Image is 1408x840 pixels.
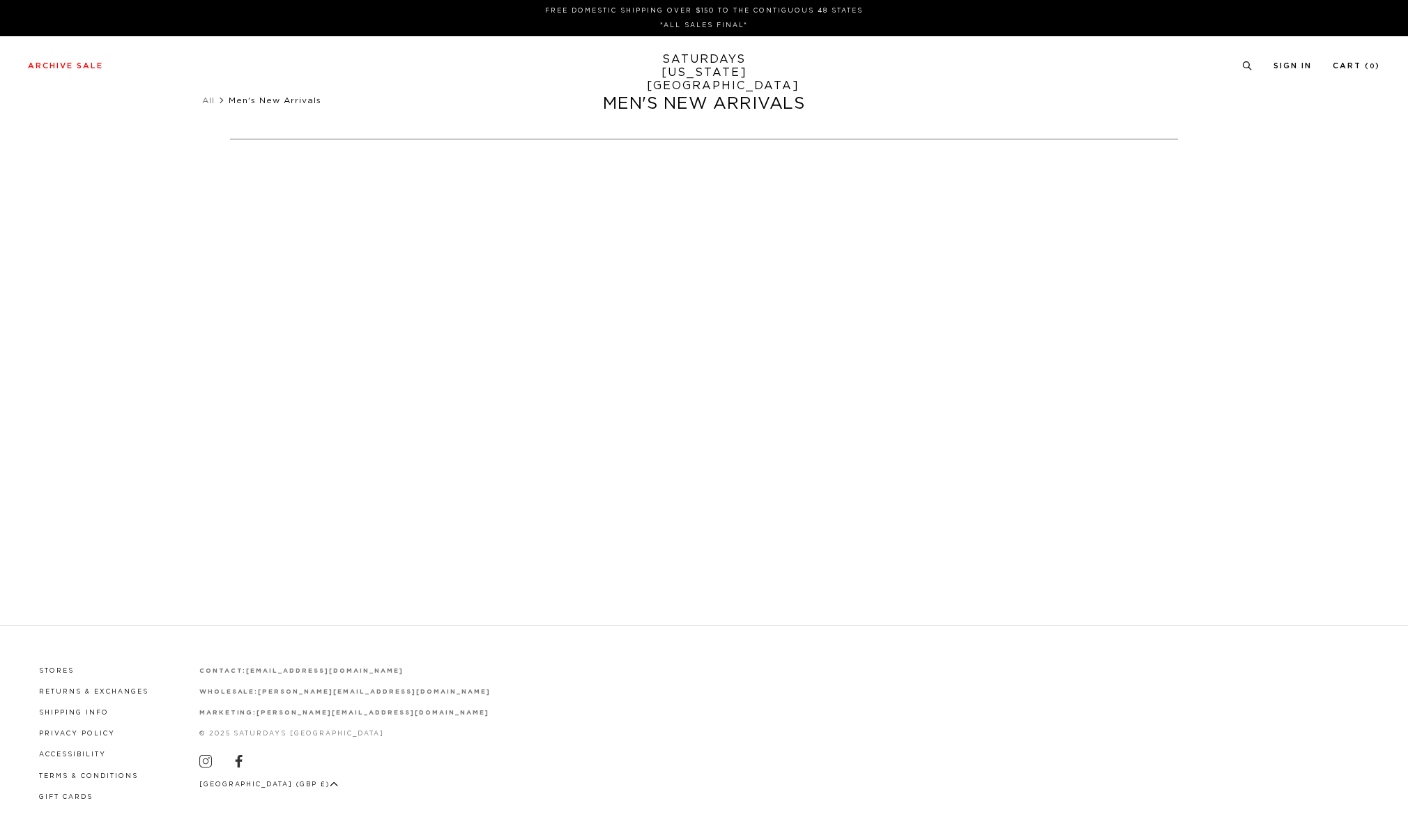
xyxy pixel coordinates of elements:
a: Archive Sale [28,62,103,70]
button: [GEOGRAPHIC_DATA] (GBP £) [199,779,339,790]
strong: contact: [199,668,247,674]
a: [PERSON_NAME][EMAIL_ADDRESS][DOMAIN_NAME] [258,689,490,695]
a: Cart (0) [1333,62,1380,70]
a: Terms & Conditions [39,773,138,779]
span: Men's New Arrivals [229,96,321,105]
small: 0 [1370,63,1375,70]
p: *ALL SALES FINAL* [33,20,1375,31]
a: [EMAIL_ADDRESS][DOMAIN_NAME] [246,668,403,674]
p: © 2025 Saturdays [GEOGRAPHIC_DATA] [199,728,491,739]
a: [PERSON_NAME][EMAIL_ADDRESS][DOMAIN_NAME] [257,710,489,716]
a: All [202,96,215,105]
strong: wholesale: [199,689,259,695]
p: FREE DOMESTIC SHIPPING OVER $150 TO THE CONTIGUOUS 48 STATES [33,6,1375,16]
strong: marketing: [199,710,257,716]
a: SATURDAYS[US_STATE][GEOGRAPHIC_DATA] [647,53,762,93]
a: Shipping Info [39,710,109,716]
a: Privacy Policy [39,731,115,737]
a: Sign In [1273,62,1312,70]
a: Stores [39,668,74,674]
a: Gift Cards [39,794,93,800]
a: Returns & Exchanges [39,689,148,695]
a: Accessibility [39,751,106,758]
